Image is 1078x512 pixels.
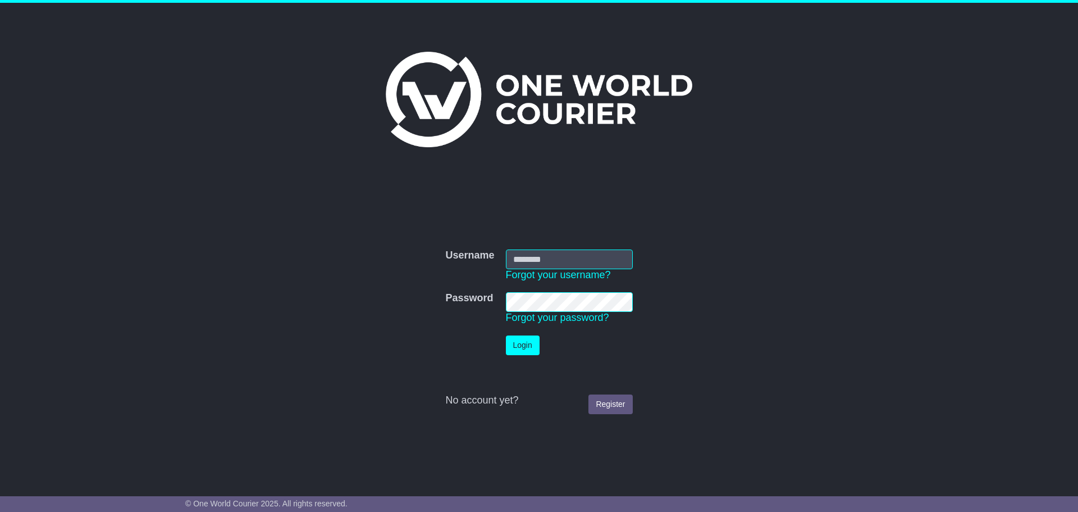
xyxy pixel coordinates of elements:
div: No account yet? [445,395,632,407]
button: Login [506,336,540,355]
a: Register [588,395,632,414]
label: Password [445,292,493,305]
a: Forgot your password? [506,312,609,323]
a: Forgot your username? [506,269,611,280]
img: One World [386,52,692,147]
span: © One World Courier 2025. All rights reserved. [185,499,348,508]
label: Username [445,250,494,262]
